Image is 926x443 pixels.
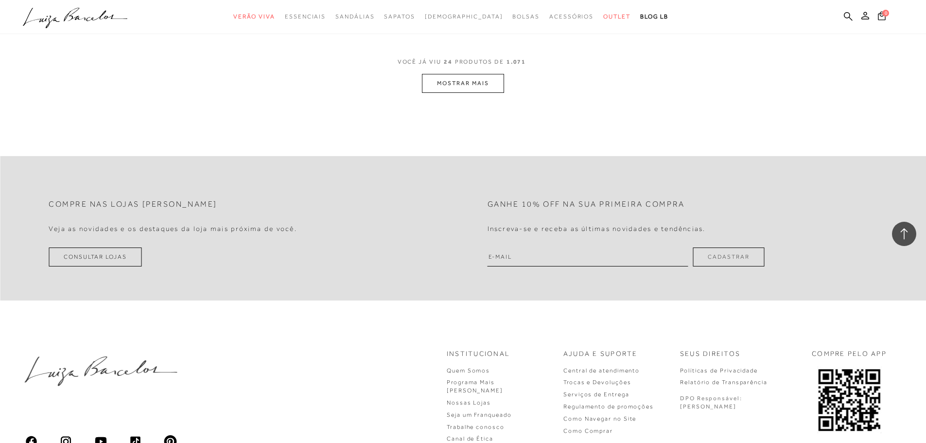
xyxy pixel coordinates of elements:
[335,13,374,20] span: Sandálias
[563,391,629,398] a: Serviços de Entrega
[512,13,540,20] span: Bolsas
[488,248,688,266] input: E-mail
[640,8,668,26] a: BLOG LB
[640,13,668,20] span: BLOG LB
[488,225,706,233] h4: Inscreva-se e receba as últimas novidades e tendências.
[563,415,636,422] a: Como Navegar no Site
[335,8,374,26] a: categoryNavScreenReaderText
[285,8,326,26] a: categoryNavScreenReaderText
[603,8,630,26] a: categoryNavScreenReaderText
[422,74,504,93] button: MOSTRAR MAIS
[447,435,493,442] a: Canal de Ética
[447,399,491,406] a: Nossas Lojas
[563,367,640,374] a: Central de atendimento
[882,10,889,17] span: 0
[680,379,768,386] a: Relatório de Transparência
[549,13,594,20] span: Acessórios
[398,58,529,65] span: VOCÊ JÁ VIU PRODUTOS DE
[447,411,512,418] a: Seja um Franqueado
[233,8,275,26] a: categoryNavScreenReaderText
[817,367,881,433] img: QRCODE
[285,13,326,20] span: Essenciais
[875,11,889,24] button: 0
[233,13,275,20] span: Verão Viva
[447,349,510,359] p: Institucional
[563,427,613,434] a: Como Comprar
[488,200,685,209] h2: Ganhe 10% off na sua primeira compra
[693,248,764,266] button: Cadastrar
[49,248,142,266] a: Consultar Lojas
[549,8,594,26] a: categoryNavScreenReaderText
[384,13,415,20] span: Sapatos
[447,424,505,430] a: Trabalhe conosco
[444,58,453,65] span: 24
[812,349,887,359] p: COMPRE PELO APP
[447,379,503,394] a: Programa Mais [PERSON_NAME]
[680,349,740,359] p: Seus Direitos
[49,225,297,233] h4: Veja as novidades e os destaques da loja mais próxima de você.
[512,8,540,26] a: categoryNavScreenReaderText
[425,13,503,20] span: [DEMOGRAPHIC_DATA]
[24,356,177,386] img: luiza-barcelos.png
[680,367,758,374] a: Políticas de Privacidade
[49,200,217,209] h2: Compre nas lojas [PERSON_NAME]
[507,58,526,65] span: 1.071
[425,8,503,26] a: noSubCategoriesText
[563,403,654,410] a: Regulamento de promoções
[563,379,631,386] a: Trocas e Devoluções
[447,367,490,374] a: Quem Somos
[384,8,415,26] a: categoryNavScreenReaderText
[603,13,630,20] span: Outlet
[680,394,742,411] p: DPO Responsável: [PERSON_NAME]
[563,349,638,359] p: Ajuda e Suporte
